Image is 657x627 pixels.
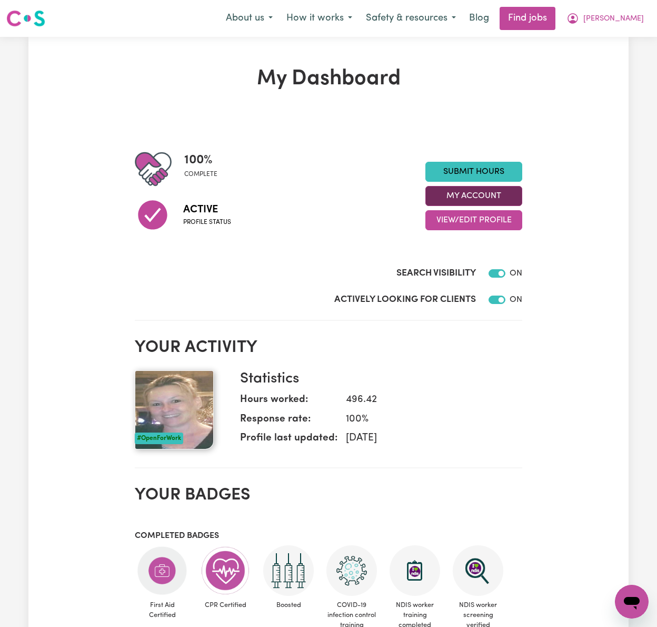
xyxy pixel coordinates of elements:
[240,370,514,388] h3: Statistics
[183,218,231,227] span: Profile status
[6,9,45,28] img: Careseekers logo
[183,202,231,218] span: Active
[219,7,280,30] button: About us
[184,151,217,170] span: 100 %
[337,393,514,408] dd: 496.42
[240,393,337,412] dt: Hours worked:
[198,596,253,614] span: CPR Certified
[135,338,522,358] h2: Your activity
[615,585,649,619] iframe: Button to launch messaging window
[337,431,514,446] dd: [DATE]
[453,545,503,596] img: NDIS Worker Screening Verified
[200,545,251,596] img: Care and support worker has completed CPR Certification
[425,162,522,182] a: Submit Hours
[583,13,644,25] span: [PERSON_NAME]
[184,170,217,179] span: complete
[263,545,314,596] img: Care and support worker has received booster dose of COVID-19 vaccination
[184,151,226,188] div: Profile completeness: 100%
[463,7,495,30] a: Blog
[510,296,522,304] span: ON
[261,596,316,614] span: Boosted
[240,431,337,450] dt: Profile last updated:
[135,370,214,449] img: Your profile picture
[137,545,187,596] img: Care and support worker has completed First Aid Certification
[135,531,522,541] h3: Completed badges
[334,293,476,307] label: Actively Looking for Clients
[500,7,555,30] a: Find jobs
[135,433,183,444] div: #OpenForWork
[6,6,45,31] a: Careseekers logo
[135,485,522,505] h2: Your badges
[390,545,440,596] img: CS Academy: Introduction to NDIS Worker Training course completed
[560,7,651,30] button: My Account
[280,7,359,30] button: How it works
[359,7,463,30] button: Safety & resources
[337,412,514,427] dd: 100 %
[396,267,476,280] label: Search Visibility
[510,269,522,278] span: ON
[135,596,190,624] span: First Aid Certified
[240,412,337,432] dt: Response rate:
[326,545,377,596] img: CS Academy: COVID-19 Infection Control Training course completed
[425,210,522,230] button: View/Edit Profile
[425,186,522,206] button: My Account
[135,66,522,92] h1: My Dashboard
